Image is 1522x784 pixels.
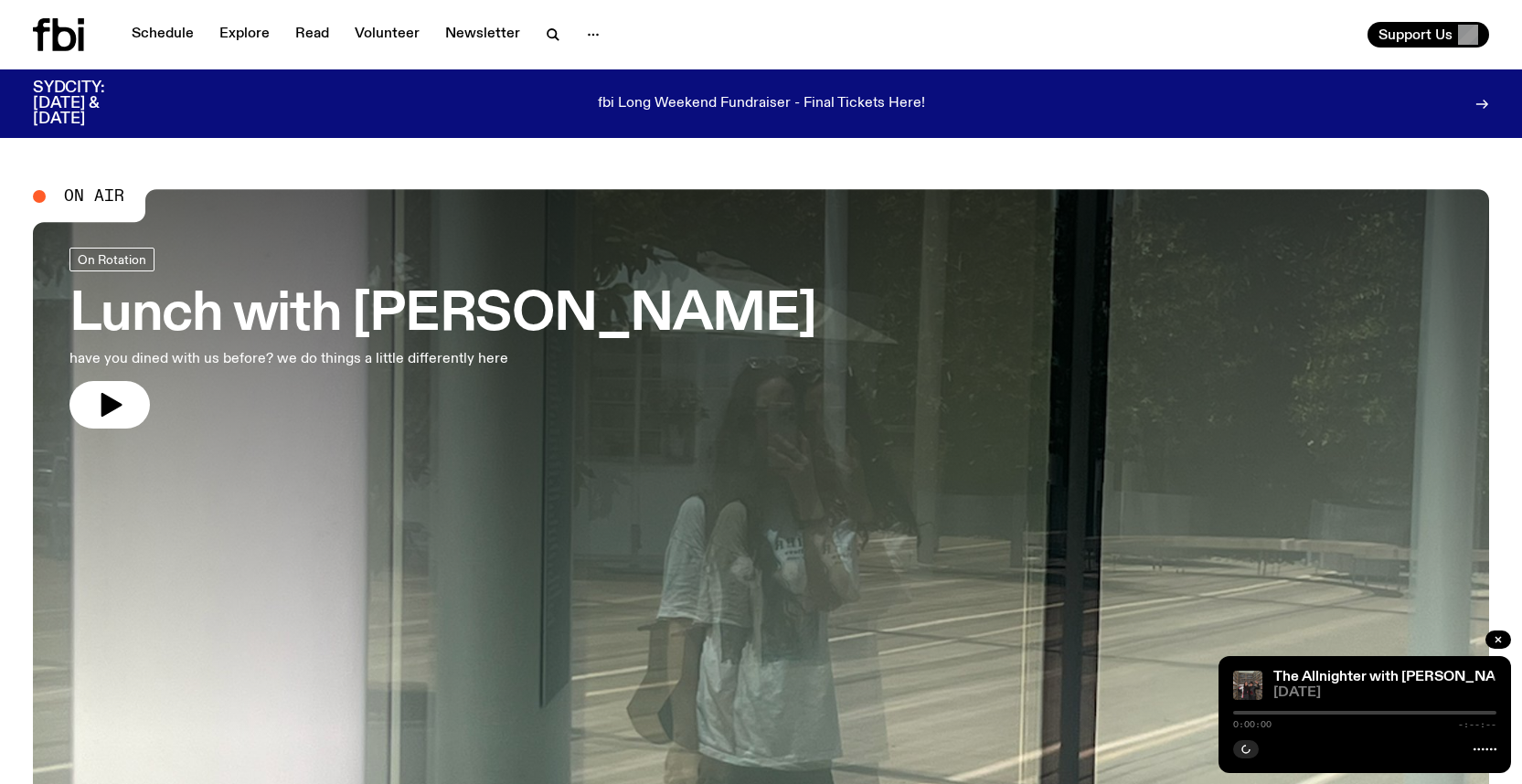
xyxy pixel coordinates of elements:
[1378,26,1453,43] span: Support Us
[598,96,925,112] p: fbi Long Weekend Fundraiser - Final Tickets Here!
[121,22,205,48] a: Schedule
[69,290,816,341] h3: Lunch with [PERSON_NAME]
[33,80,150,127] h3: SYDCITY: [DATE] & [DATE]
[434,22,531,48] a: Newsletter
[1458,720,1496,729] span: -:--:--
[1233,720,1272,729] span: 0:00:00
[69,348,537,370] p: have you dined with us before? we do things a little differently here
[1273,686,1496,700] span: [DATE]
[208,22,281,48] a: Explore
[284,22,340,48] a: Read
[64,188,124,205] span: On Air
[1368,22,1489,48] button: Support Us
[78,253,146,267] span: On Rotation
[344,22,431,48] a: Volunteer
[69,248,154,271] a: On Rotation
[69,248,816,429] a: Lunch with [PERSON_NAME]have you dined with us before? we do things a little differently here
